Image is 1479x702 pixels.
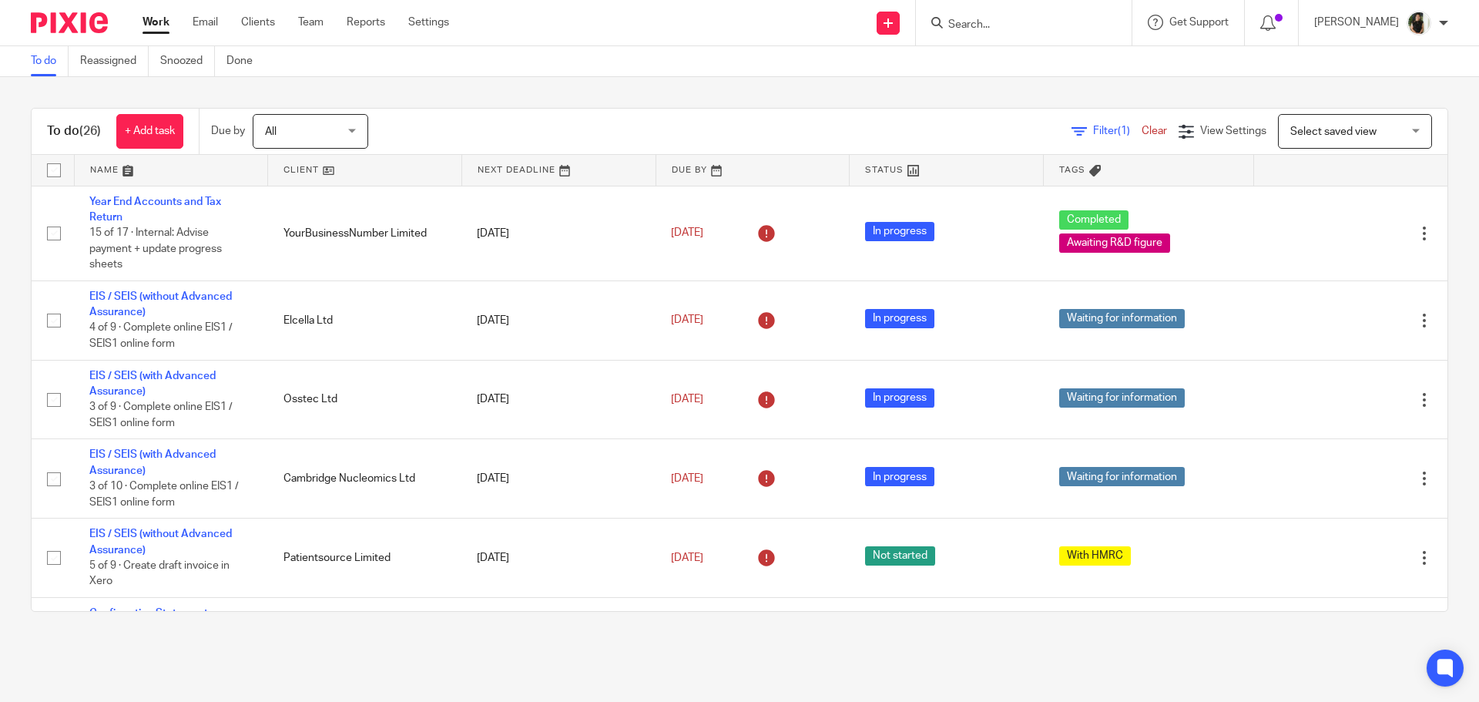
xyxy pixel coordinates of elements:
[671,227,703,238] span: [DATE]
[461,280,656,360] td: [DATE]
[211,123,245,139] p: Due by
[268,360,462,439] td: Osstec Ltd
[268,186,462,280] td: YourBusinessNumber Limited
[408,15,449,30] a: Settings
[89,371,216,397] a: EIS / SEIS (with Advanced Assurance)
[1059,166,1085,174] span: Tags
[947,18,1085,32] input: Search
[89,196,221,223] a: Year End Accounts and Tax Return
[89,402,233,429] span: 3 of 9 · Complete online EIS1 / SEIS1 online form
[89,291,232,317] a: EIS / SEIS (without Advanced Assurance)
[865,309,934,328] span: In progress
[1059,233,1170,253] span: Awaiting R&D figure
[1093,126,1142,136] span: Filter
[865,467,934,486] span: In progress
[1059,210,1129,230] span: Completed
[89,608,208,619] a: Confirmation Statement
[89,323,233,350] span: 4 of 9 · Complete online EIS1 / SEIS1 online form
[1118,126,1130,136] span: (1)
[89,481,239,508] span: 3 of 10 · Complete online EIS1 / SEIS1 online form
[1290,126,1377,137] span: Select saved view
[865,222,934,241] span: In progress
[1407,11,1431,35] img: Janice%20Tang.jpeg
[298,15,324,30] a: Team
[160,46,215,76] a: Snoozed
[865,546,935,566] span: Not started
[671,394,703,405] span: [DATE]
[865,388,934,408] span: In progress
[31,46,69,76] a: To do
[1200,126,1266,136] span: View Settings
[226,46,264,76] a: Done
[671,553,703,563] span: [DATE]
[79,125,101,137] span: (26)
[671,473,703,484] span: [DATE]
[671,315,703,326] span: [DATE]
[116,114,183,149] a: + Add task
[89,529,232,555] a: EIS / SEIS (without Advanced Assurance)
[347,15,385,30] a: Reports
[143,15,169,30] a: Work
[80,46,149,76] a: Reassigned
[89,449,216,475] a: EIS / SEIS (with Advanced Assurance)
[268,597,462,660] td: Faro Fashion Ltd
[89,227,222,270] span: 15 of 17 · Internal: Advise payment + update progress sheets
[1314,15,1399,30] p: [PERSON_NAME]
[461,360,656,439] td: [DATE]
[268,439,462,519] td: Cambridge Nucleomics Ltd
[1059,388,1185,408] span: Waiting for information
[1142,126,1167,136] a: Clear
[461,186,656,280] td: [DATE]
[268,280,462,360] td: Elcella Ltd
[31,12,108,33] img: Pixie
[1059,309,1185,328] span: Waiting for information
[268,519,462,598] td: Patientsource Limited
[1169,17,1229,28] span: Get Support
[1059,546,1131,566] span: With HMRC
[193,15,218,30] a: Email
[461,597,656,660] td: [DATE]
[241,15,275,30] a: Clients
[461,519,656,598] td: [DATE]
[1059,467,1185,486] span: Waiting for information
[47,123,101,139] h1: To do
[265,126,277,137] span: All
[461,439,656,519] td: [DATE]
[89,560,230,587] span: 5 of 9 · Create draft invoice in Xero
